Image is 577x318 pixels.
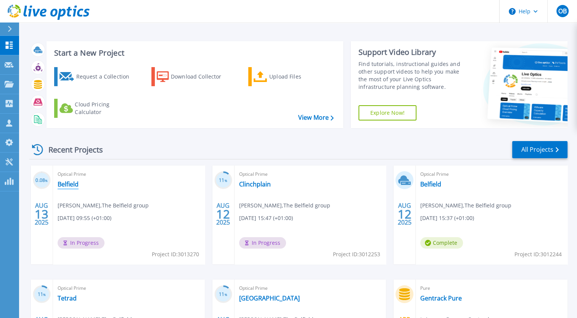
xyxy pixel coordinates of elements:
[58,294,77,302] a: Tetrad
[76,69,137,84] div: Request a Collection
[58,180,79,188] a: Belfield
[214,176,232,185] h3: 11
[54,67,139,86] a: Request a Collection
[420,170,563,178] span: Optical Prime
[216,211,230,217] span: 12
[58,284,200,292] span: Optical Prime
[512,141,567,158] a: All Projects
[420,237,463,249] span: Complete
[54,49,333,57] h3: Start a New Project
[397,200,412,228] div: AUG 2025
[75,101,136,116] div: Cloud Pricing Calculator
[45,178,48,183] span: %
[239,237,286,249] span: In Progress
[239,284,382,292] span: Optical Prime
[398,211,411,217] span: 12
[151,67,236,86] a: Download Collector
[298,114,334,121] a: View More
[239,294,300,302] a: [GEOGRAPHIC_DATA]
[171,69,232,84] div: Download Collector
[358,60,467,91] div: Find tutorials, instructional guides and other support videos to help you make the most of your L...
[33,290,51,299] h3: 11
[248,67,333,86] a: Upload Files
[58,170,200,178] span: Optical Prime
[225,292,227,297] span: %
[239,201,330,210] span: [PERSON_NAME] , The Belfield group
[333,250,380,259] span: Project ID: 3012253
[58,201,149,210] span: [PERSON_NAME] , The Belfield group
[558,8,566,14] span: OB
[514,250,562,259] span: Project ID: 3012244
[358,47,467,57] div: Support Video Library
[420,284,563,292] span: Pure
[269,69,330,84] div: Upload Files
[152,250,199,259] span: Project ID: 3013270
[35,211,48,217] span: 13
[29,140,113,159] div: Recent Projects
[34,200,49,228] div: AUG 2025
[420,180,441,188] a: Belfield
[420,214,474,222] span: [DATE] 15:37 (+01:00)
[239,180,271,188] a: Clinchplain
[358,105,416,120] a: Explore Now!
[214,290,232,299] h3: 11
[225,178,227,183] span: %
[33,176,51,185] h3: 0.08
[54,99,139,118] a: Cloud Pricing Calculator
[239,214,293,222] span: [DATE] 15:47 (+01:00)
[420,294,462,302] a: Gentrack Pure
[58,237,104,249] span: In Progress
[239,170,382,178] span: Optical Prime
[43,292,46,297] span: %
[216,200,230,228] div: AUG 2025
[420,201,511,210] span: [PERSON_NAME] , The Belfield group
[58,214,111,222] span: [DATE] 09:55 (+01:00)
